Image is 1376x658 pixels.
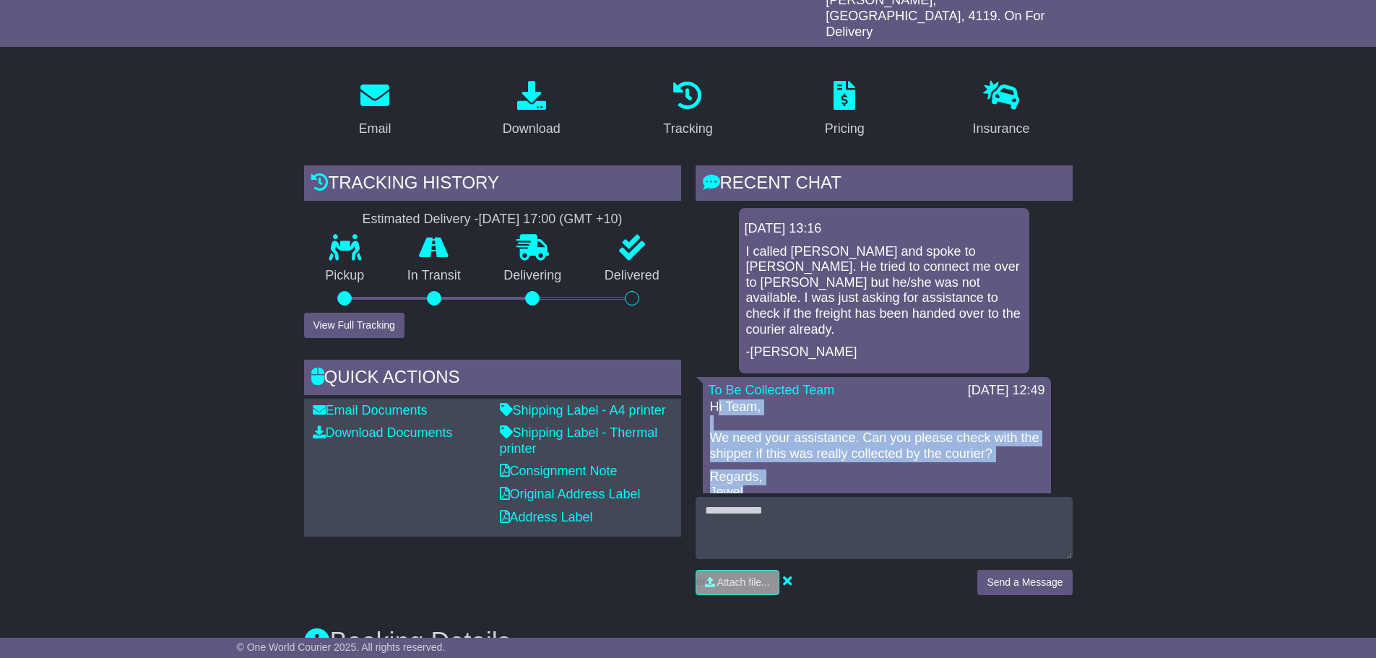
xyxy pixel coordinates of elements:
[304,268,386,284] p: Pickup
[583,268,681,284] p: Delivered
[304,360,681,399] div: Quick Actions
[493,76,570,144] a: Download
[654,76,722,144] a: Tracking
[663,119,712,139] div: Tracking
[500,487,641,501] a: Original Address Label
[500,403,666,417] a: Shipping Label - A4 printer
[483,268,584,284] p: Delivering
[977,570,1072,595] button: Send a Message
[313,425,453,440] a: Download Documents
[709,383,835,397] a: To Be Collected Team
[745,221,1024,237] div: [DATE] 13:16
[304,628,1073,657] h3: Booking Details
[710,469,1044,501] p: Regards, Jewel
[964,76,1039,144] a: Insurance
[815,76,874,144] a: Pricing
[973,119,1030,139] div: Insurance
[304,165,681,204] div: Tracking history
[304,313,404,338] button: View Full Tracking
[237,641,446,653] span: © One World Courier 2025. All rights reserved.
[313,403,428,417] a: Email Documents
[968,383,1045,399] div: [DATE] 12:49
[500,425,658,456] a: Shipping Label - Thermal printer
[746,244,1022,338] p: I called [PERSON_NAME] and spoke to [PERSON_NAME]. He tried to connect me over to [PERSON_NAME] b...
[825,119,865,139] div: Pricing
[500,464,618,478] a: Consignment Note
[349,76,400,144] a: Email
[503,119,561,139] div: Download
[304,212,681,228] div: Estimated Delivery -
[358,119,391,139] div: Email
[746,345,1022,360] p: -[PERSON_NAME]
[386,268,483,284] p: In Transit
[710,399,1044,462] p: Hi Team, We need your assistance. Can you please check with the shipper if this was really collec...
[500,510,593,524] a: Address Label
[479,212,623,228] div: [DATE] 17:00 (GMT +10)
[696,165,1073,204] div: RECENT CHAT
